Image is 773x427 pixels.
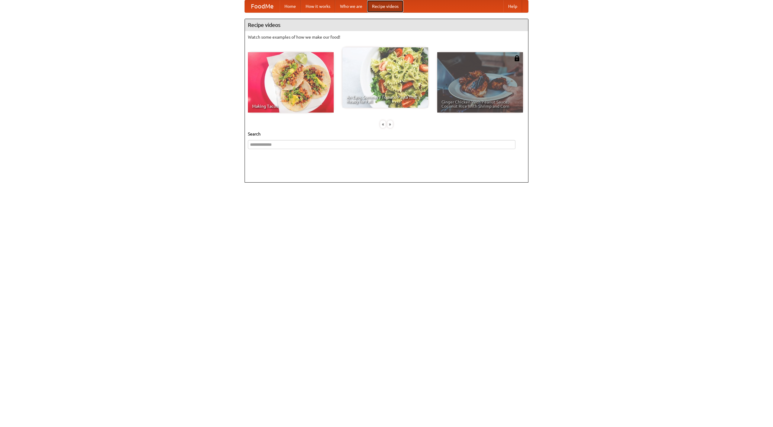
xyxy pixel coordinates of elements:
div: » [387,120,393,128]
span: An Easy, Summery Tomato Pasta That's Ready for Fall [347,95,424,104]
p: Watch some examples of how we make our food! [248,34,525,40]
h4: Recipe videos [245,19,528,31]
a: Recipe videos [367,0,403,12]
div: « [380,120,386,128]
span: Making Tacos [252,104,329,108]
a: FoodMe [245,0,280,12]
h5: Search [248,131,525,137]
img: 483408.png [514,55,520,61]
a: Making Tacos [248,52,334,113]
a: Help [503,0,522,12]
a: Home [280,0,301,12]
a: An Easy, Summery Tomato Pasta That's Ready for Fall [342,47,428,108]
a: How it works [301,0,335,12]
a: Who we are [335,0,367,12]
